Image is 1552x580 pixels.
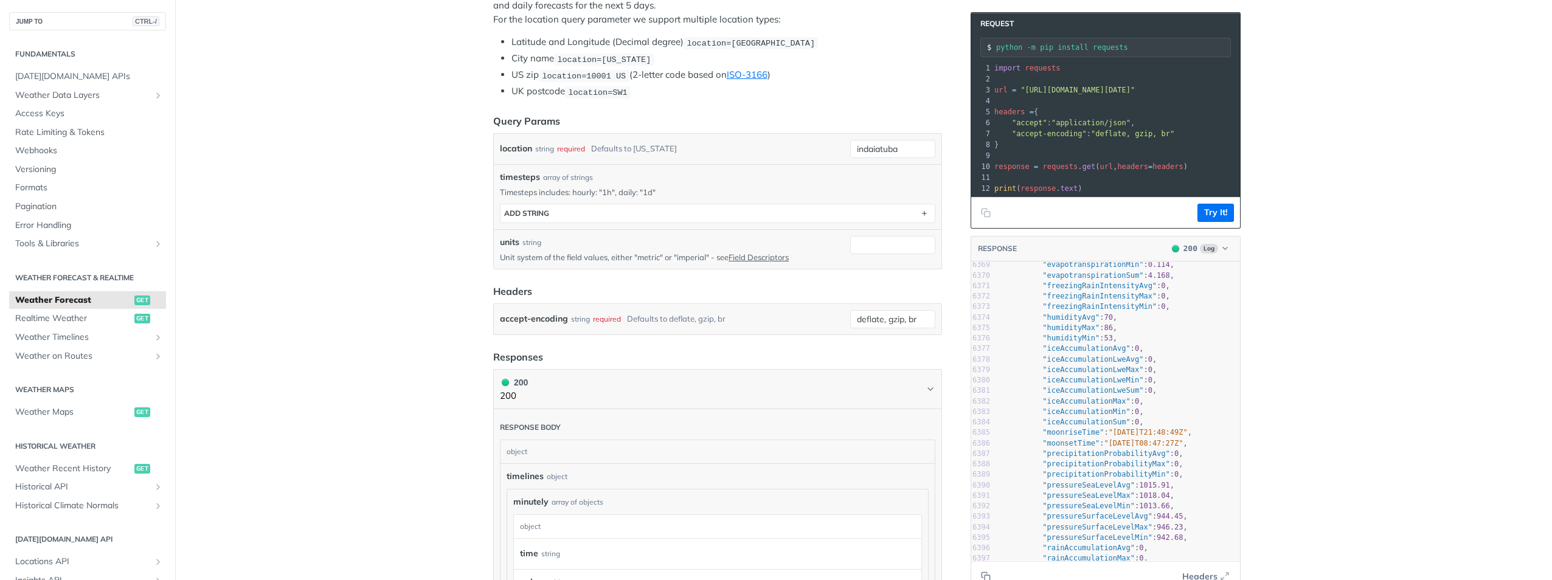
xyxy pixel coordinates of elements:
[971,183,992,194] div: 12
[999,292,1170,300] span: : ,
[1042,376,1143,384] span: "iceAccumulationLweMin"
[727,69,767,80] a: ISO-3166
[134,464,150,474] span: get
[1157,523,1183,531] span: 946.23
[1042,397,1131,406] span: "iceAccumulationMax"
[971,533,990,543] div: 6395
[971,333,990,344] div: 6376
[971,302,990,312] div: 6373
[9,497,166,515] a: Historical Climate NormalsShow subpages for Historical Climate Normals
[971,427,990,438] div: 6385
[971,522,990,533] div: 6394
[15,312,131,325] span: Realtime Weather
[999,376,1157,384] span: : ,
[1042,260,1143,269] span: "evapotranspirationMin"
[999,281,1170,290] span: : ,
[514,515,918,538] div: object
[971,354,990,365] div: 6378
[1172,245,1179,252] span: 200
[994,119,1135,127] span: : ,
[971,396,990,407] div: 6382
[1042,334,1100,342] span: "humidityMin"
[15,463,131,475] span: Weather Recent History
[999,397,1144,406] span: : ,
[133,16,159,26] span: CTRL-/
[15,219,163,232] span: Error Handling
[999,554,1148,562] span: : ,
[977,243,1017,255] button: RESPONSE
[9,123,166,142] a: Rate Limiting & Tokens
[522,237,541,248] div: string
[15,108,163,120] span: Access Keys
[971,417,990,427] div: 6384
[500,423,561,432] div: Response body
[542,71,626,80] span: location=10001 US
[999,449,1183,458] span: : ,
[1152,162,1183,171] span: headers
[1148,365,1152,374] span: 0
[971,260,990,270] div: 6369
[1135,407,1139,416] span: 0
[153,239,163,249] button: Show subpages for Tools & Libraries
[971,469,990,480] div: 6389
[1161,302,1165,311] span: 0
[15,145,163,157] span: Webhooks
[15,294,131,306] span: Weather Forecast
[511,68,942,82] li: US zip (2-letter code based on )
[1042,533,1152,542] span: "pressureSurfaceLevelMin"
[9,86,166,105] a: Weather Data LayersShow subpages for Weather Data Layers
[1042,460,1170,468] span: "precipitationProbabilityMax"
[971,449,990,459] div: 6387
[994,162,1030,171] span: response
[971,281,990,291] div: 6371
[971,323,990,333] div: 6375
[1042,355,1143,364] span: "iceAccumulationLweAvg"
[134,407,150,417] span: get
[971,291,990,302] div: 6372
[15,89,150,102] span: Weather Data Layers
[971,543,990,553] div: 6396
[999,491,1174,500] span: : ,
[493,284,532,299] div: Headers
[971,365,990,375] div: 6379
[1139,481,1170,489] span: 1015.91
[999,544,1148,552] span: : ,
[9,534,166,545] h2: [DATE][DOMAIN_NAME] API
[9,347,166,365] a: Weather on RoutesShow subpages for Weather on Routes
[999,470,1183,478] span: : ,
[1020,86,1135,94] span: "[URL][DOMAIN_NAME][DATE]"
[994,64,1020,72] span: import
[557,55,651,64] span: location=[US_STATE]
[1042,365,1143,374] span: "iceAccumulationLweMax"
[552,497,603,508] div: array of objects
[543,172,593,183] div: array of strings
[994,108,1038,116] span: {
[994,86,1008,94] span: url
[500,310,568,328] label: accept-encoding
[153,351,163,361] button: Show subpages for Weather on Routes
[971,385,990,396] div: 6381
[1197,204,1234,222] button: Try It!
[999,428,1192,437] span: : ,
[971,74,992,85] div: 2
[1091,129,1174,138] span: "deflate, gzip, br"
[500,376,935,403] button: 200 200200
[15,331,150,344] span: Weather Timelines
[1104,439,1183,447] span: "[DATE]T08:47:27Z"
[1042,439,1100,447] span: "moonsetTime"
[999,460,1183,468] span: : ,
[1042,386,1143,395] span: "iceAccumulationLweSum"
[593,310,621,328] div: required
[9,553,166,571] a: Locations APIShow subpages for Locations API
[9,105,166,123] a: Access Keys
[1012,86,1016,94] span: =
[996,43,1230,52] input: Request instructions
[1135,344,1139,353] span: 0
[999,260,1174,269] span: : ,
[1148,260,1170,269] span: 0.114
[134,314,150,323] span: get
[971,117,992,128] div: 6
[999,502,1174,510] span: : ,
[1135,418,1139,426] span: 0
[9,272,166,283] h2: Weather Forecast & realtime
